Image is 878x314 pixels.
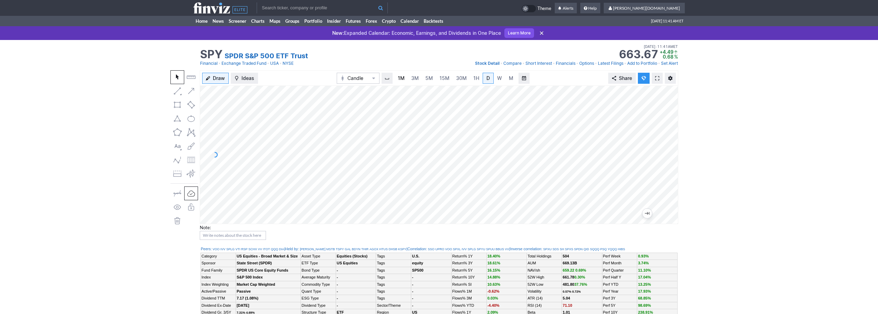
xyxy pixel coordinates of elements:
a: GAL [345,247,351,252]
span: 17.93% [638,289,651,293]
b: - [412,303,413,307]
span: 18.61% [487,261,500,265]
span: New: [332,30,344,36]
button: Share [608,73,636,84]
a: KSPY [398,247,406,252]
a: Alerts [555,3,577,14]
td: Perf Week [602,253,637,260]
button: Anchored VWAP [184,167,198,181]
span: Candle [347,75,369,82]
td: Return% SI [451,281,486,288]
b: US Equities - Broad Market & Size [237,254,298,258]
a: SPLG [226,247,235,252]
button: Mouse [170,70,184,84]
a: IVV [220,247,226,252]
button: Lock drawings [184,200,198,214]
span: 98.69% [638,303,651,307]
button: Rotated rectangle [184,98,198,112]
td: NAV/sh [527,267,562,274]
span: -0.62% [487,289,500,293]
div: Note: [200,224,678,231]
span: 0.03% [487,296,498,300]
span: 0.68 [663,54,673,60]
td: RSI (14) [527,302,562,309]
span: • [279,60,282,67]
button: Jump to the most recent bar [642,209,652,218]
span: 0.93% [638,254,649,258]
a: VOO [213,247,219,252]
span: 37.76% [574,282,587,286]
a: QID [584,247,589,252]
b: US Equities [337,261,358,265]
span: Stock Detail [475,61,500,66]
b: - [412,275,413,279]
td: Average Maturity [301,274,336,281]
a: DHSB [388,247,397,252]
span: • [624,60,627,67]
b: 504 [563,254,569,258]
a: U.S. [412,254,419,258]
a: SPLG [467,247,476,252]
td: Tags [376,288,411,295]
b: - [337,268,338,272]
a: [DATE] [237,303,249,307]
b: equity [412,261,423,265]
b: - [337,303,338,307]
button: Rectangle [170,98,184,112]
td: Volatility [527,288,562,295]
b: - [337,275,338,279]
span: • [576,60,579,67]
b: SPDR US Core Equity Funds [237,268,288,272]
a: HTUS [379,247,388,252]
td: Asset Type [301,253,336,260]
a: USA [270,60,279,67]
button: Fibonacci retracements [184,153,198,167]
button: Elliott waves [170,153,184,167]
b: 481.80 [563,282,587,286]
td: Fund Family [201,267,236,274]
a: RSP [241,247,248,252]
b: State Street (SPDR) [237,261,272,265]
a: 15M [436,73,453,84]
div: | : [284,246,406,252]
a: Short Interest [525,60,552,67]
input: Search ticker, company or profile [257,2,388,13]
td: Category [201,253,236,260]
a: Add to Portfolio [627,60,657,67]
span: 16.15% [487,268,500,272]
a: [PERSON_NAME] [300,247,325,252]
span: • [658,60,660,67]
b: - [337,289,338,293]
span: 18.40% [487,254,500,258]
td: Return% 1Y [451,253,486,260]
span: 15M [440,75,450,81]
a: VOO [445,247,452,252]
a: SPXL [453,247,461,252]
td: Perf 3Y [602,295,637,302]
button: Chart Settings [665,73,676,84]
a: Backtests [421,16,446,26]
span: 3.74% [638,261,649,265]
span: % [674,54,678,60]
td: Perf Year [602,288,637,295]
b: - [412,289,413,293]
strong: 663.67 [619,49,658,60]
a: SPYU [477,247,485,252]
td: Index Weighting [201,281,236,288]
div: | : [406,246,509,252]
b: SP500 [412,268,423,272]
button: Remove all autosaved drawings [170,214,184,228]
a: Dividend TTM [201,296,225,300]
button: Chart Type [337,73,379,84]
a: Forex [363,16,379,26]
a: Crypto [379,16,398,26]
a: 3M [408,73,422,84]
b: Passive [237,289,251,293]
a: 5M [422,73,436,84]
a: Help [580,3,600,14]
a: 7.17 (1.08%) [237,296,258,300]
b: 661.78 [563,275,585,279]
a: Compare [503,60,522,67]
span: 659.22 [563,268,574,272]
